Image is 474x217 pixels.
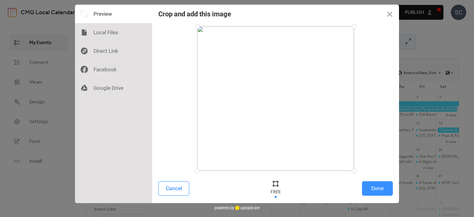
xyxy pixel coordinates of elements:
[75,5,152,23] div: Preview
[234,206,260,210] a: uploadcare
[362,181,393,196] button: Done
[75,60,152,79] div: Facebook
[380,5,399,23] button: Close
[214,203,260,212] div: powered by
[75,23,152,42] div: Local Files
[158,10,231,18] div: Crop and add this image
[75,79,152,97] div: Google Drive
[158,181,189,196] button: Cancel
[75,42,152,60] div: Direct Link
